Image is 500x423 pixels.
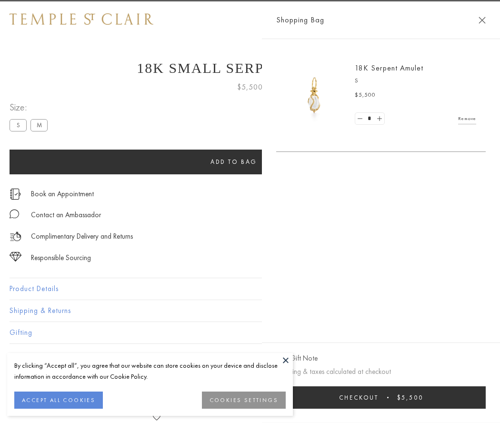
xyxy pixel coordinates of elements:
[10,60,490,76] h1: 18K Small Serpent Amulet
[210,158,257,166] span: Add to bag
[14,392,103,409] button: ACCEPT ALL COOKIES
[10,278,490,300] button: Product Details
[10,300,490,322] button: Shipping & Returns
[202,392,286,409] button: COOKIES SETTINGS
[31,189,94,199] a: Book an Appointment
[276,366,486,378] p: Shipping & taxes calculated at checkout
[286,67,343,124] img: P51836-E11SERPPV
[237,81,263,93] span: $5,500
[374,113,384,125] a: Set quantity to 2
[10,209,19,219] img: MessageIcon-01_2.svg
[30,119,48,131] label: M
[10,231,21,242] img: icon_delivery.svg
[397,393,423,402] span: $5,500
[10,150,458,174] button: Add to bag
[479,17,486,24] button: Close Shopping Bag
[10,13,153,25] img: Temple St. Clair
[355,113,365,125] a: Set quantity to 0
[14,360,286,382] div: By clicking “Accept all”, you agree that our website can store cookies on your device and disclos...
[276,14,324,26] span: Shopping Bag
[355,63,423,73] a: 18K Serpent Amulet
[276,386,486,409] button: Checkout $5,500
[31,231,133,242] p: Complimentary Delivery and Returns
[31,209,101,221] div: Contact an Ambassador
[10,252,21,262] img: icon_sourcing.svg
[10,119,27,131] label: S
[10,100,51,115] span: Size:
[10,189,21,200] img: icon_appointment.svg
[458,113,476,124] a: Remove
[31,252,91,264] div: Responsible Sourcing
[10,322,490,343] button: Gifting
[355,76,476,86] p: S
[355,91,376,100] span: $5,500
[276,352,318,364] button: Add Gift Note
[339,393,379,402] span: Checkout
